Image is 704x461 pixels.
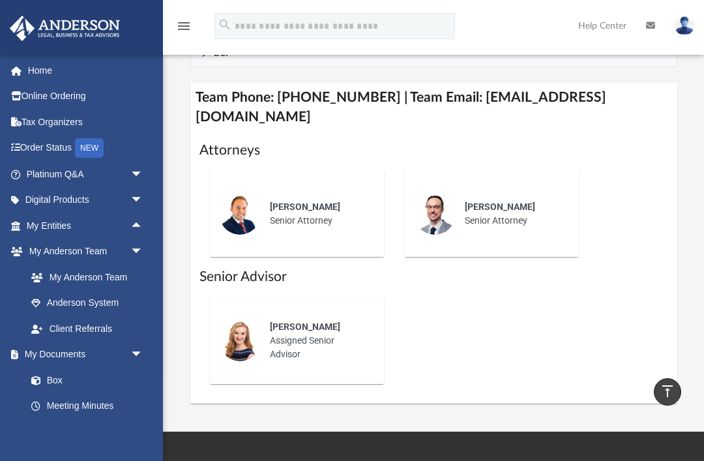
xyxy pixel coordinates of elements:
span: [PERSON_NAME] [270,201,340,212]
a: vertical_align_top [654,378,681,406]
a: Online Ordering [9,83,163,110]
div: NEW [75,138,104,158]
a: My Entitiesarrow_drop_up [9,213,163,239]
a: Home [9,57,163,83]
h1: Attorneys [199,141,668,160]
a: Box [18,367,150,393]
img: thumbnail [414,193,456,235]
span: BCP [214,48,231,57]
div: Senior Attorney [261,191,375,237]
a: My Anderson Teamarrow_drop_down [9,239,156,265]
a: Platinum Q&Aarrow_drop_down [9,161,163,187]
a: My Documentsarrow_drop_down [9,342,156,368]
span: arrow_drop_down [130,239,156,265]
a: menu [176,25,192,34]
a: Client Referrals [18,316,156,342]
a: Anderson System [18,290,156,316]
div: Assigned Senior Advisor [261,311,375,370]
a: Digital Productsarrow_drop_down [9,187,163,213]
div: Senior Attorney [456,191,570,237]
img: thumbnail [219,320,261,361]
img: Anderson Advisors Platinum Portal [6,16,124,41]
span: arrow_drop_down [130,342,156,368]
span: arrow_drop_down [130,161,156,188]
i: vertical_align_top [660,383,675,399]
span: arrow_drop_up [130,213,156,239]
h4: Team Phone: [PHONE_NUMBER] | Team Email: [EMAIL_ADDRESS][DOMAIN_NAME] [190,83,677,132]
span: arrow_drop_down [130,187,156,214]
h1: Senior Advisor [199,267,668,286]
span: [PERSON_NAME] [465,201,535,212]
i: search [218,18,232,32]
span: [PERSON_NAME] [270,321,340,332]
a: My Anderson Team [18,264,150,290]
a: Meeting Minutes [18,393,156,419]
a: Tax Organizers [9,109,163,135]
img: thumbnail [219,193,261,235]
a: Order StatusNEW [9,135,163,162]
i: menu [176,18,192,34]
img: User Pic [675,16,694,35]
